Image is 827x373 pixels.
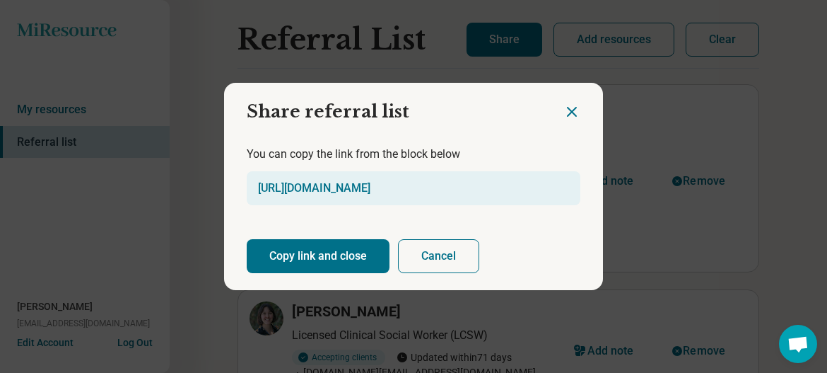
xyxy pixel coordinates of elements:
h2: Share referral list [224,83,563,130]
button: Copy link and close [247,239,389,273]
button: Close dialog [563,103,580,120]
a: [URL][DOMAIN_NAME] [258,181,370,195]
p: You can copy the link from the block below [247,146,580,163]
button: Cancel [398,239,479,273]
